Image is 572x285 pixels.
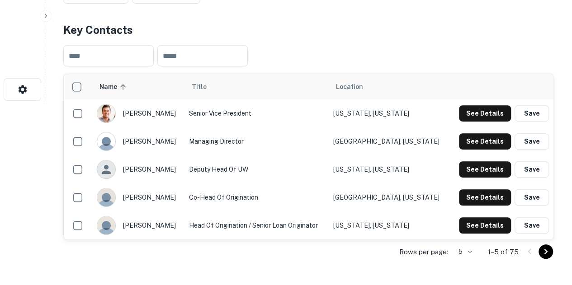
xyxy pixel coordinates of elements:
[329,99,449,127] td: [US_STATE], [US_STATE]
[184,127,329,155] td: Managing Director
[97,188,180,207] div: [PERSON_NAME]
[97,132,180,151] div: [PERSON_NAME]
[336,81,363,92] span: Location
[99,81,129,92] span: Name
[527,213,572,256] iframe: Chat Widget
[97,104,115,122] img: 1667261147924
[184,74,329,99] th: Title
[92,74,184,99] th: Name
[399,247,448,257] p: Rows per page:
[329,211,449,239] td: [US_STATE], [US_STATE]
[452,245,473,258] div: 5
[63,22,554,38] h4: Key Contacts
[184,183,329,211] td: Co-Head of Origination
[184,99,329,127] td: Senior Vice President
[515,105,549,121] button: Save
[488,247,519,257] p: 1–5 of 75
[97,104,180,123] div: [PERSON_NAME]
[97,160,180,179] div: [PERSON_NAME]
[515,133,549,150] button: Save
[459,105,511,121] button: See Details
[329,127,449,155] td: [GEOGRAPHIC_DATA], [US_STATE]
[515,189,549,206] button: Save
[329,183,449,211] td: [GEOGRAPHIC_DATA], [US_STATE]
[459,133,511,150] button: See Details
[184,155,329,183] td: Deputy Head of UW
[97,216,180,235] div: [PERSON_NAME]
[459,217,511,234] button: See Details
[515,217,549,234] button: Save
[459,161,511,178] button: See Details
[192,81,218,92] span: Title
[329,74,449,99] th: Location
[459,189,511,206] button: See Details
[515,161,549,178] button: Save
[329,155,449,183] td: [US_STATE], [US_STATE]
[97,132,115,150] img: 9c8pery4andzj6ohjkjp54ma2
[97,216,115,234] img: 244xhbkr7g40x6bsu4gi6q4ry
[97,188,115,206] img: 1c5u578iilxfi4m4dvc4q810q
[64,74,553,239] div: scrollable content
[184,211,329,239] td: Head of Origination / Senior Loan Originator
